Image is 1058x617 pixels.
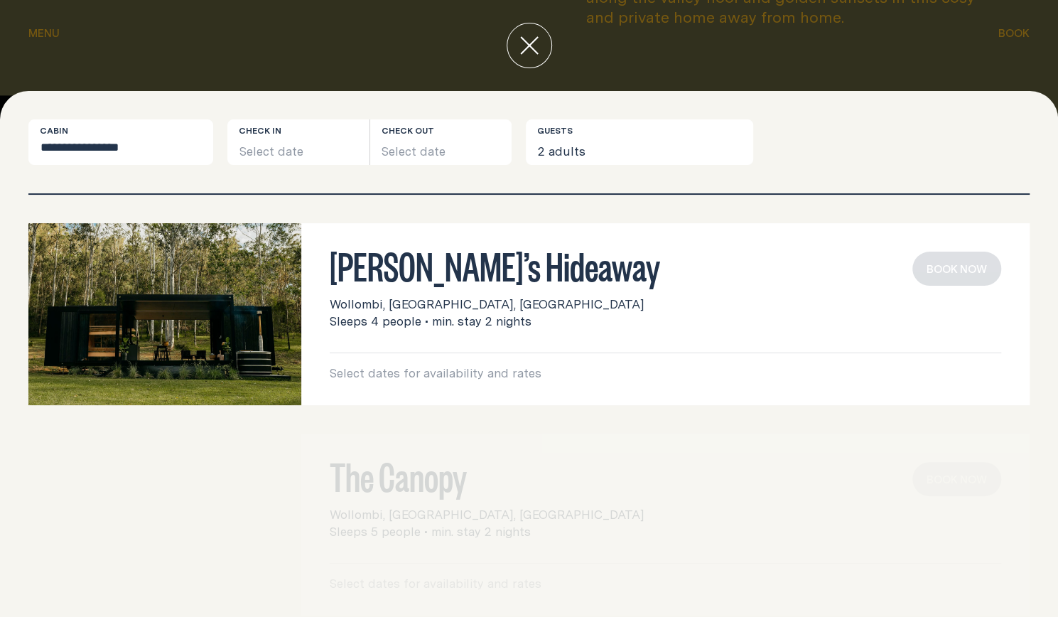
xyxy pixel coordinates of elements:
[537,125,573,136] label: Guests
[330,252,1001,279] h3: [PERSON_NAME]’s Hideaway
[227,119,369,165] button: Select date
[912,252,1001,286] button: book now
[330,365,1001,382] p: Select dates for availability and rates
[40,125,68,136] label: Cabin
[526,119,753,165] button: 2 adults
[330,296,644,313] span: Wollombi, [GEOGRAPHIC_DATA], [GEOGRAPHIC_DATA]
[507,23,552,68] button: close
[370,119,512,165] button: Select date
[330,313,531,330] span: Sleeps 4 people • min. stay 2 nights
